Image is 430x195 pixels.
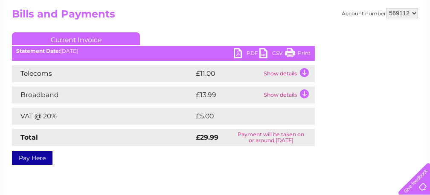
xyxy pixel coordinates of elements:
[12,151,52,165] a: Pay Here
[356,36,368,43] a: Blog
[259,48,285,60] a: CSV
[269,4,328,15] a: 0333 014 3131
[227,129,315,146] td: Payment will be taken on or around [DATE]
[20,133,38,141] strong: Total
[325,36,351,43] a: Telecoms
[12,108,194,125] td: VAT @ 20%
[12,48,315,54] div: [DATE]
[194,65,261,82] td: £11.00
[342,8,418,18] div: Account number
[285,48,311,60] a: Print
[234,48,259,60] a: PDF
[12,86,194,103] td: Broadband
[194,86,261,103] td: £13.99
[280,36,296,43] a: Water
[12,32,140,45] a: Current Invoice
[261,86,315,103] td: Show details
[402,36,422,43] a: Log out
[194,108,295,125] td: £5.00
[16,48,60,54] b: Statement Date:
[12,65,194,82] td: Telecoms
[15,22,58,48] img: logo.png
[196,133,218,141] strong: £29.99
[301,36,320,43] a: Energy
[261,65,315,82] td: Show details
[14,5,417,41] div: Clear Business is a trading name of Verastar Limited (registered in [GEOGRAPHIC_DATA] No. 3667643...
[12,8,418,24] h2: Bills and Payments
[373,36,394,43] a: Contact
